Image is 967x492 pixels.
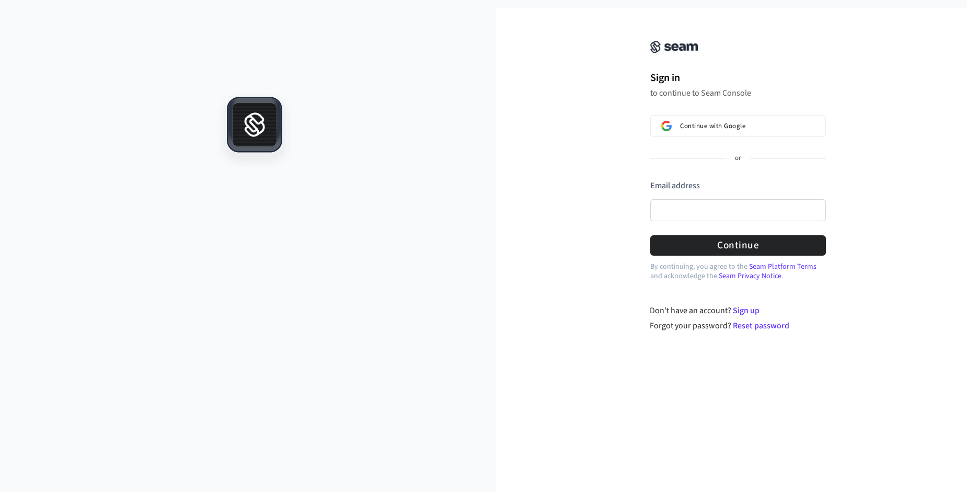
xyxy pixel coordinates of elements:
[680,122,745,130] span: Continue with Google
[650,304,826,317] div: Don't have an account?
[733,320,789,331] a: Reset password
[650,262,826,281] p: By continuing, you agree to the and acknowledge the .
[661,121,672,131] img: Sign in with Google
[650,115,826,137] button: Sign in with GoogleContinue with Google
[719,271,781,281] a: Seam Privacy Notice
[650,70,826,86] h1: Sign in
[733,305,759,316] a: Sign up
[650,235,826,256] button: Continue
[735,154,741,163] p: or
[650,88,826,98] p: to continue to Seam Console
[650,41,698,53] img: Seam Console
[650,319,826,332] div: Forgot your password?
[749,261,816,272] a: Seam Platform Terms
[650,180,700,191] label: Email address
